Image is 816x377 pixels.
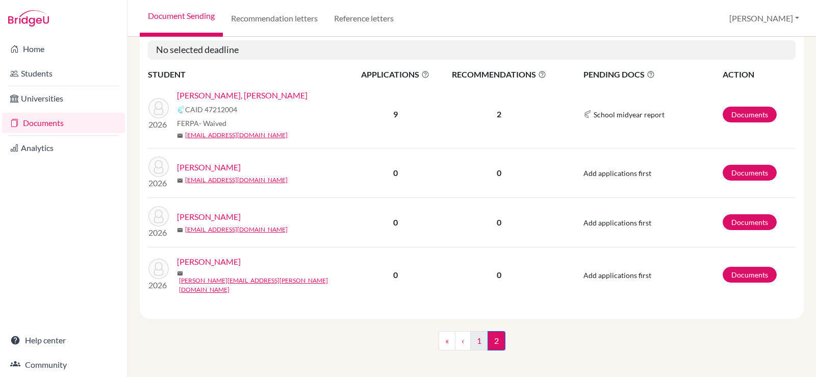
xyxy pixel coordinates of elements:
a: [PERSON_NAME] [177,161,241,173]
th: ACTION [722,68,796,81]
a: [EMAIL_ADDRESS][DOMAIN_NAME] [185,131,288,140]
a: 1 [470,331,488,350]
a: ‹ [455,331,471,350]
a: Documents [723,107,777,122]
span: School midyear report [594,109,665,120]
nav: ... [439,331,505,359]
b: 0 [393,168,398,178]
a: [PERSON_NAME] [177,211,241,223]
button: [PERSON_NAME] [725,9,804,28]
span: mail [177,270,183,277]
a: Home [2,39,125,59]
a: Documents [723,214,777,230]
span: - Waived [199,119,226,128]
p: 2026 [148,227,169,239]
p: 0 [440,216,558,229]
th: STUDENT [148,68,352,81]
p: 2026 [148,279,169,291]
img: Van Merkestein, Ashley [148,206,169,227]
a: [PERSON_NAME][EMAIL_ADDRESS][PERSON_NAME][DOMAIN_NAME] [179,276,359,294]
span: mail [177,227,183,233]
p: 2026 [148,177,169,189]
a: Help center [2,330,125,350]
span: mail [177,178,183,184]
p: 0 [440,269,558,281]
a: Documents [723,165,777,181]
a: Documents [2,113,125,133]
b: 0 [393,270,398,280]
a: Documents [723,267,777,283]
img: Shin, Dong Joo [148,98,169,118]
a: [PERSON_NAME], [PERSON_NAME] [177,89,308,102]
span: PENDING DOCS [583,68,722,81]
span: CAID 47212004 [185,104,237,115]
span: APPLICATIONS [352,68,439,81]
a: Universities [2,88,125,109]
img: Van Markesteijn, Ashley [148,157,169,177]
a: [EMAIL_ADDRESS][DOMAIN_NAME] [185,175,288,185]
img: Bridge-U [8,10,49,27]
span: RECOMMENDATIONS [440,68,558,81]
span: FERPA [177,118,226,129]
b: 0 [393,217,398,227]
p: 0 [440,167,558,179]
b: 9 [393,109,398,119]
img: Common App logo [583,110,592,118]
h5: No selected deadline [148,40,796,60]
p: 2026 [148,118,169,131]
span: Add applications first [583,218,651,227]
img: Weinberg, Shane [148,259,169,279]
a: Analytics [2,138,125,158]
img: Common App logo [177,106,185,114]
span: Add applications first [583,169,651,178]
a: Community [2,355,125,375]
a: [EMAIL_ADDRESS][DOMAIN_NAME] [185,225,288,234]
span: 2 [488,331,505,350]
a: Students [2,63,125,84]
span: Add applications first [583,271,651,280]
span: mail [177,133,183,139]
a: « [439,331,455,350]
a: [PERSON_NAME] [177,256,241,268]
p: 2 [440,108,558,120]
